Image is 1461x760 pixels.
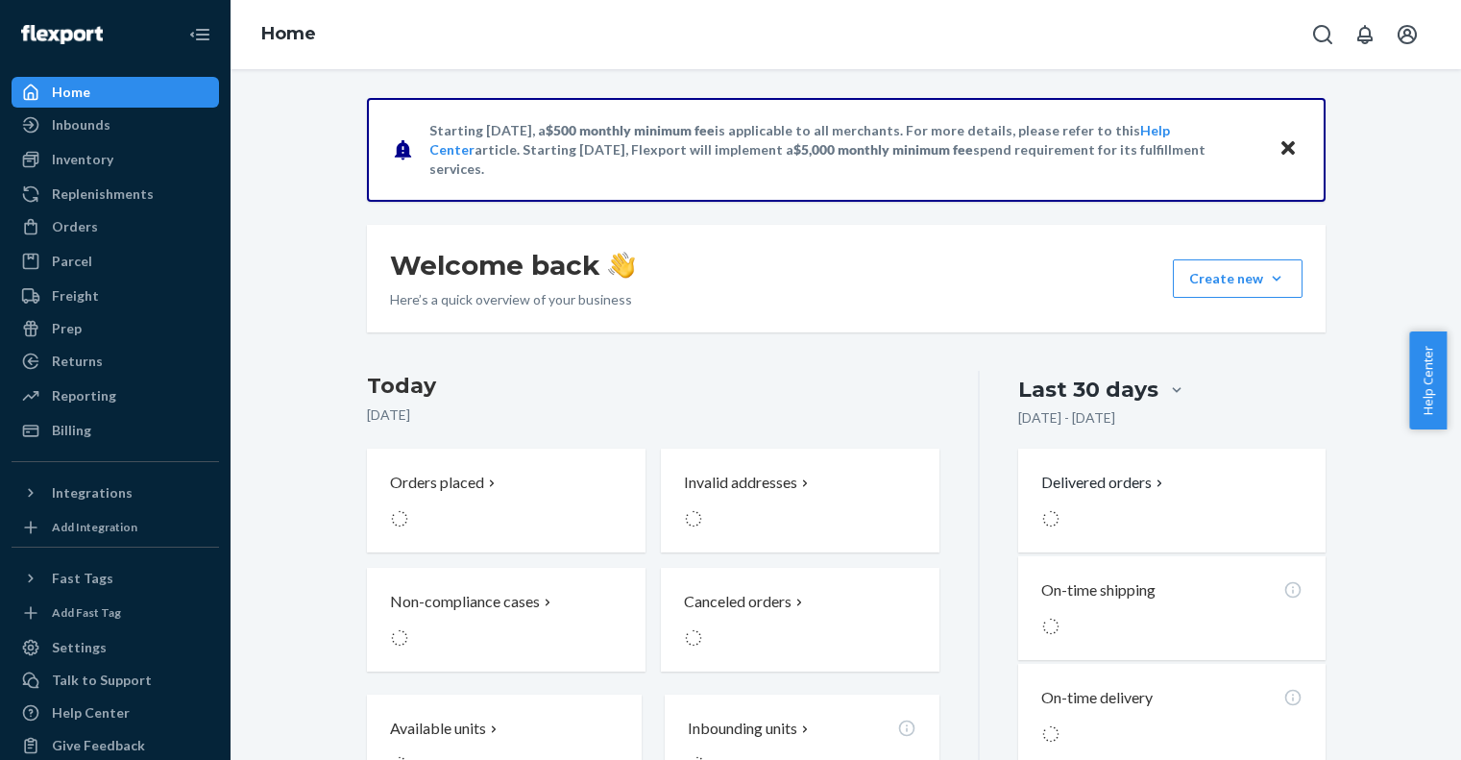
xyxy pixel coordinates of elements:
[546,122,715,138] span: $500 monthly minimum fee
[52,386,116,405] div: Reporting
[608,252,635,279] img: hand-wave emoji
[12,516,219,539] a: Add Integration
[367,449,645,552] button: Orders placed
[12,478,219,508] button: Integrations
[12,665,219,696] button: Talk to Support
[429,121,1260,179] p: Starting [DATE], a is applicable to all merchants. For more details, please refer to this article...
[390,718,486,740] p: Available units
[52,252,92,271] div: Parcel
[52,519,137,535] div: Add Integration
[52,83,90,102] div: Home
[12,632,219,663] a: Settings
[52,703,130,723] div: Help Center
[367,371,940,402] h3: Today
[52,319,82,338] div: Prep
[52,150,113,169] div: Inventory
[1276,135,1301,163] button: Close
[1041,687,1153,709] p: On-time delivery
[1346,15,1384,54] button: Open notifications
[684,472,797,494] p: Invalid addresses
[52,604,121,621] div: Add Fast Tag
[688,718,797,740] p: Inbounding units
[52,184,154,204] div: Replenishments
[12,77,219,108] a: Home
[12,346,219,377] a: Returns
[1303,15,1342,54] button: Open Search Box
[52,286,99,306] div: Freight
[52,671,152,690] div: Talk to Support
[52,569,113,588] div: Fast Tags
[52,352,103,371] div: Returns
[1173,259,1303,298] button: Create new
[1388,15,1426,54] button: Open account menu
[12,698,219,728] a: Help Center
[1018,408,1115,428] p: [DATE] - [DATE]
[12,179,219,209] a: Replenishments
[12,563,219,594] button: Fast Tags
[12,110,219,140] a: Inbounds
[12,601,219,625] a: Add Fast Tag
[52,217,98,236] div: Orders
[12,313,219,344] a: Prep
[52,483,133,503] div: Integrations
[12,380,219,411] a: Reporting
[181,15,219,54] button: Close Navigation
[261,23,316,44] a: Home
[1041,579,1156,601] p: On-time shipping
[12,415,219,446] a: Billing
[367,568,645,672] button: Non-compliance cases
[1409,331,1447,429] button: Help Center
[52,115,110,135] div: Inbounds
[12,144,219,175] a: Inventory
[21,25,103,44] img: Flexport logo
[246,7,331,62] ol: breadcrumbs
[1041,472,1167,494] button: Delivered orders
[684,591,791,613] p: Canceled orders
[12,281,219,311] a: Freight
[390,591,540,613] p: Non-compliance cases
[390,290,635,309] p: Here’s a quick overview of your business
[1018,375,1158,405] div: Last 30 days
[52,421,91,440] div: Billing
[661,449,939,552] button: Invalid addresses
[390,248,635,282] h1: Welcome back
[661,568,939,672] button: Canceled orders
[12,246,219,277] a: Parcel
[12,211,219,242] a: Orders
[52,736,145,755] div: Give Feedback
[367,405,940,425] p: [DATE]
[793,141,973,158] span: $5,000 monthly minimum fee
[390,472,484,494] p: Orders placed
[52,638,107,657] div: Settings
